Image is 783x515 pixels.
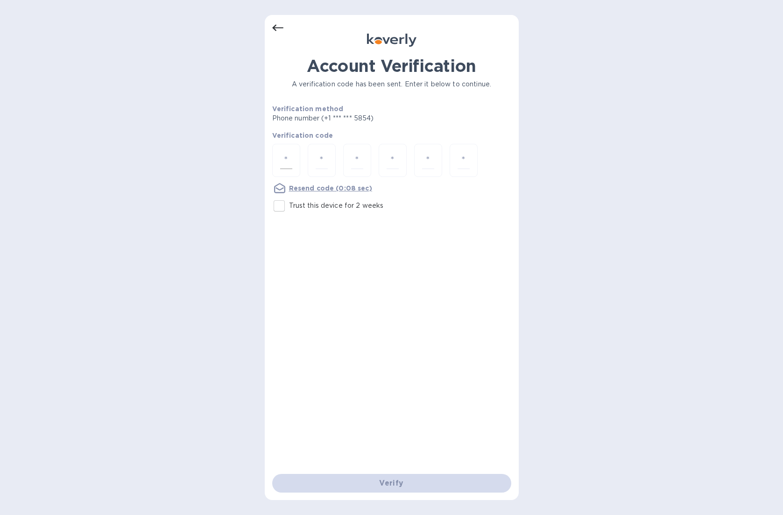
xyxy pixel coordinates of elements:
p: Trust this device for 2 weeks [289,201,384,211]
p: A verification code has been sent. Enter it below to continue. [272,79,511,89]
u: Resend code (0:08 sec) [289,184,372,192]
p: Phone number (+1 *** *** 5854) [272,113,445,123]
h1: Account Verification [272,56,511,76]
p: Verification code [272,131,511,140]
b: Verification method [272,105,344,113]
